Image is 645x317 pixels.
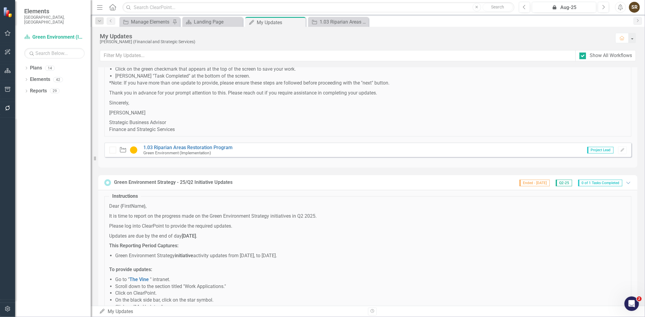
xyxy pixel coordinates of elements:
[629,2,640,13] button: SR
[45,66,55,71] div: 14
[3,7,14,18] img: ClearPoint Strategy
[24,15,85,25] small: [GEOGRAPHIC_DATA], [GEOGRAPHIC_DATA]
[257,19,304,26] div: My Updates
[130,146,137,154] img: Delayed
[115,252,627,259] li: Green Environment Strategy activity updates from [DATE], to [DATE].
[532,2,596,13] button: Aug-25
[121,18,171,26] a: Manage Elements
[109,203,627,210] p: Dear {FirstName},
[100,50,576,61] input: Filter My Updates...
[310,18,367,26] a: 1.03 Riparian Areas Restoration Program
[182,233,196,239] strong: [DATE]
[115,283,627,290] li: Scroll down to the section titled "Work Applications."
[109,223,627,230] p: Please log into ClearPoint to provide the required updates.
[109,267,152,272] strong: To provide updates:
[109,90,627,97] p: Thank you in advance for your prompt attention to this. Please reach out if you require assistanc...
[320,18,367,26] div: 1.03 Riparian Areas Restoration Program
[115,73,627,80] li: [PERSON_NAME] "Task Completed" at the bottom of the screen.
[30,88,47,94] a: Reports
[24,34,85,41] a: Green Environment (Implementation)
[637,296,642,301] span: 2
[115,276,627,283] li: Go to " " intranet.
[109,100,627,107] p: Sincerely,
[175,253,193,258] strong: initiative
[129,277,149,282] strong: The Vine
[100,40,609,44] div: [PERSON_NAME] (Financial and Strategic Services)
[100,33,609,40] div: My Updates
[129,277,150,282] a: The Vine
[30,65,42,72] a: Plans
[115,304,627,311] li: Click on "My Updates."
[624,296,639,311] iframe: Intercom live chat
[109,233,627,240] p: Updates are due by the end of day .
[24,48,85,59] input: Search Below...
[143,150,211,155] small: Green Environment (Implementation)
[109,193,141,200] legend: Instructions
[109,119,627,133] p: Strategic Business Advisor Finance and Strategic Services
[194,18,241,26] div: Landing Page
[143,145,233,150] a: 1.03 Riparian Areas Restoration Program
[53,77,63,82] div: 42
[114,179,233,186] div: Green Environment Strategy - 25/Q2 Initiative Updates
[99,308,363,315] div: My Updates
[115,290,627,297] li: Click on ClearPoint.
[115,66,627,73] li: Click on the green checkmark that appears at the top of the screen to save your work.
[520,180,550,186] span: Ended - [DATE]
[131,18,171,26] div: Manage Elements
[556,180,572,186] span: Q2-25
[50,88,60,94] div: 29
[590,52,632,59] div: Show All Workflows
[491,5,504,9] span: Search
[184,18,241,26] a: Landing Page
[122,2,514,13] input: Search ClearPoint...
[109,110,627,117] p: [PERSON_NAME]
[30,76,50,83] a: Elements
[109,243,178,248] strong: This Reporting Period Captures:
[109,213,627,220] p: It is time to report on the progress made on the Green Environment Strategy initiatives in Q2 2025.
[109,80,627,87] p: *Note: If you have more than one update to provide, please ensure these steps are followed before...
[483,3,513,11] button: Search
[24,8,85,15] span: Elements
[587,147,614,153] span: Project Lead
[534,4,594,11] div: Aug-25
[115,297,627,304] li: On the black side bar, click on the star symbol.
[578,180,622,186] span: 0 of 1 Tasks Completed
